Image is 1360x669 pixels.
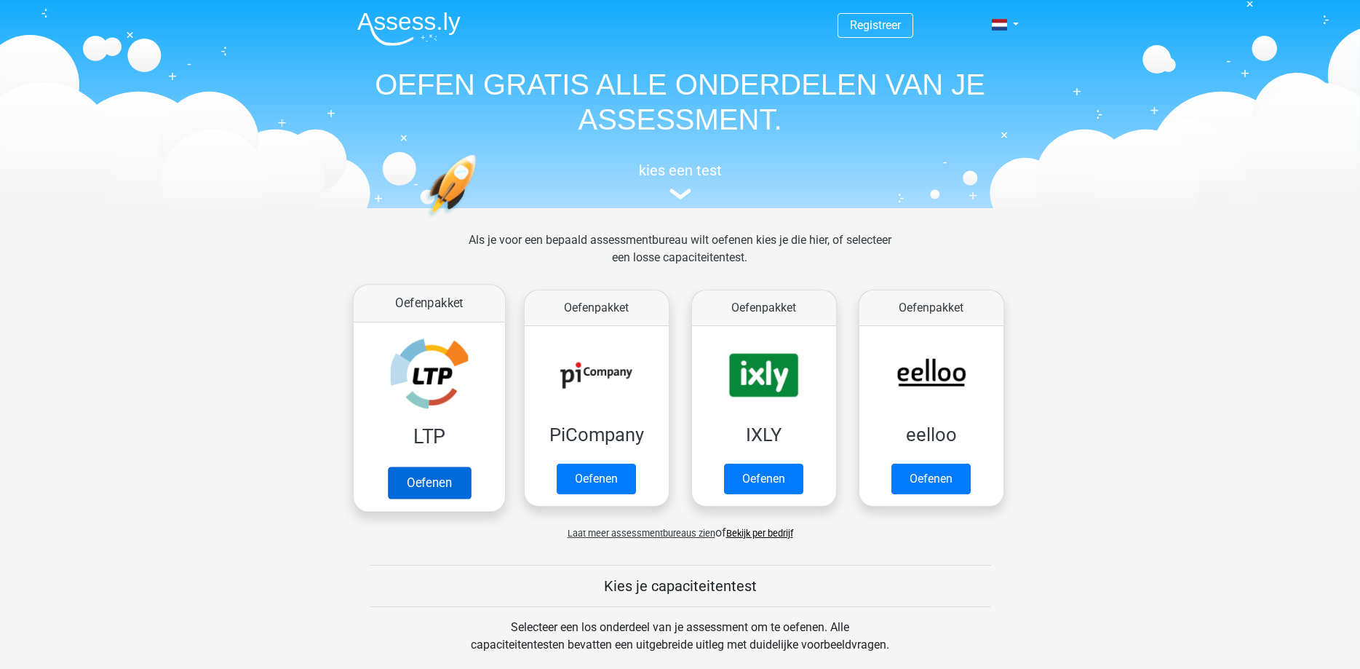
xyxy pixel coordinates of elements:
[669,189,691,199] img: assessment
[357,12,461,46] img: Assessly
[850,18,901,32] a: Registreer
[891,464,971,494] a: Oefenen
[346,162,1015,200] a: kies een test
[724,464,803,494] a: Oefenen
[346,67,1015,137] h1: OEFEN GRATIS ALLE ONDERDELEN VAN JE ASSESSMENT.
[387,467,470,499] a: Oefenen
[346,162,1015,179] h5: kies een test
[426,154,533,286] img: oefenen
[370,577,991,595] h5: Kies je capaciteitentest
[346,512,1015,542] div: of
[557,464,636,494] a: Oefenen
[568,528,715,539] span: Laat meer assessmentbureaus zien
[457,231,903,284] div: Als je voor een bepaald assessmentbureau wilt oefenen kies je die hier, of selecteer een losse ca...
[726,528,793,539] a: Bekijk per bedrijf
